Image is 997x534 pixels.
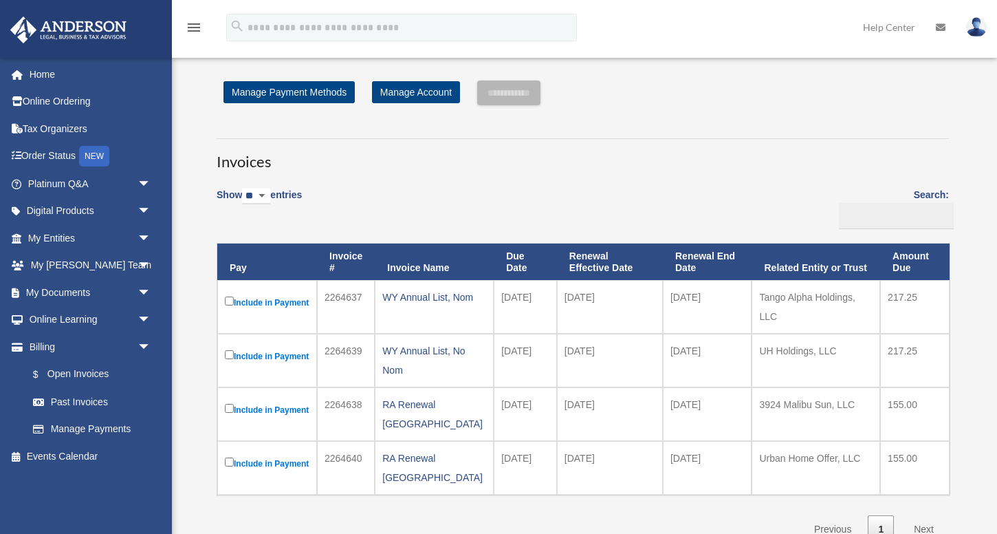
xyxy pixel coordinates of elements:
[10,279,172,306] a: My Documentsarrow_drop_down
[10,333,165,361] a: Billingarrow_drop_down
[494,280,557,334] td: [DATE]
[10,170,172,197] a: Platinum Q&Aarrow_drop_down
[223,81,355,103] a: Manage Payment Methods
[382,395,486,434] div: RA Renewal [GEOGRAPHIC_DATA]
[138,170,165,198] span: arrow_drop_down
[138,252,165,280] span: arrow_drop_down
[10,306,172,334] a: Online Learningarrow_drop_down
[225,297,234,306] input: Include in Payment
[10,252,172,279] a: My [PERSON_NAME] Teamarrow_drop_down
[138,306,165,334] span: arrow_drop_down
[752,441,880,495] td: Urban Home Offer, LLC
[225,455,309,472] label: Include in Payment
[186,19,202,36] i: menu
[138,279,165,307] span: arrow_drop_down
[557,280,663,334] td: [DATE]
[752,280,880,334] td: Tango Alpha Holdings, LLC
[79,146,109,167] div: NEW
[317,334,375,387] td: 2264639
[880,387,950,441] td: 155.00
[317,387,375,441] td: 2264638
[663,334,752,387] td: [DATE]
[880,334,950,387] td: 217.25
[494,441,557,495] td: [DATE]
[217,138,949,173] h3: Invoices
[372,81,460,103] a: Manage Account
[6,17,131,43] img: Anderson Advisors Platinum Portal
[138,197,165,226] span: arrow_drop_down
[557,441,663,495] td: [DATE]
[10,142,172,171] a: Order StatusNEW
[186,24,202,36] a: menu
[663,280,752,334] td: [DATE]
[839,203,954,229] input: Search:
[382,288,486,307] div: WY Annual List, Nom
[966,17,987,37] img: User Pic
[880,441,950,495] td: 155.00
[880,280,950,334] td: 217.25
[317,280,375,334] td: 2264637
[138,333,165,361] span: arrow_drop_down
[317,244,375,281] th: Invoice #: activate to sort column ascending
[663,387,752,441] td: [DATE]
[225,294,309,311] label: Include in Payment
[242,189,270,204] select: Showentries
[138,224,165,253] span: arrow_drop_down
[19,388,165,416] a: Past Invoices
[225,404,234,413] input: Include in Payment
[557,387,663,441] td: [DATE]
[225,458,234,467] input: Include in Payment
[10,115,172,142] a: Tax Organizers
[375,244,494,281] th: Invoice Name: activate to sort column ascending
[19,416,165,443] a: Manage Payments
[494,387,557,441] td: [DATE]
[225,401,309,418] label: Include in Payment
[557,244,663,281] th: Renewal Effective Date: activate to sort column ascending
[10,224,172,252] a: My Entitiesarrow_drop_down
[834,186,949,229] label: Search:
[752,244,880,281] th: Related Entity or Trust: activate to sort column ascending
[225,350,234,359] input: Include in Payment
[752,387,880,441] td: 3924 Malibu Sun, LLC
[880,244,950,281] th: Amount Due: activate to sort column ascending
[230,19,245,34] i: search
[663,441,752,495] td: [DATE]
[317,441,375,495] td: 2264640
[382,341,486,380] div: WY Annual List, No Nom
[217,244,317,281] th: Pay: activate to sort column descending
[19,361,158,389] a: $Open Invoices
[41,366,47,383] span: $
[225,348,309,365] label: Include in Payment
[10,61,172,88] a: Home
[663,244,752,281] th: Renewal End Date: activate to sort column ascending
[10,442,172,470] a: Events Calendar
[752,334,880,387] td: UH Holdings, LLC
[494,334,557,387] td: [DATE]
[10,197,172,225] a: Digital Productsarrow_drop_down
[217,186,302,218] label: Show entries
[494,244,557,281] th: Due Date: activate to sort column ascending
[10,88,172,116] a: Online Ordering
[382,449,486,487] div: RA Renewal [GEOGRAPHIC_DATA]
[557,334,663,387] td: [DATE]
